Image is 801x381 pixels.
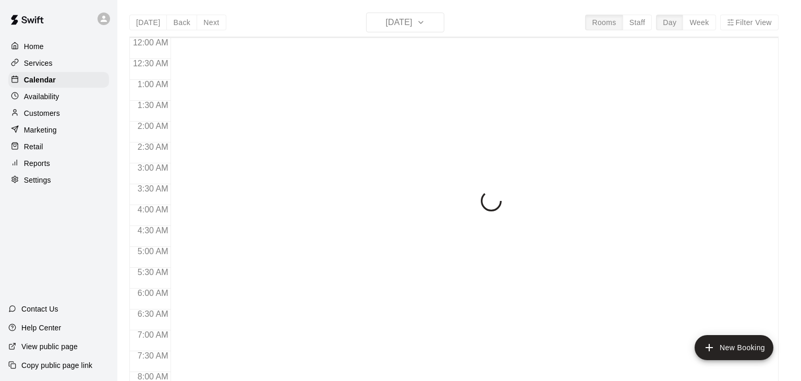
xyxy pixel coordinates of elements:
[8,55,109,71] a: Services
[8,39,109,54] a: Home
[135,268,171,277] span: 5:30 AM
[135,309,171,318] span: 6:30 AM
[135,80,171,89] span: 1:00 AM
[135,122,171,130] span: 2:00 AM
[21,304,58,314] p: Contact Us
[135,205,171,214] span: 4:00 AM
[130,38,171,47] span: 12:00 AM
[21,323,61,333] p: Help Center
[135,163,171,172] span: 3:00 AM
[695,335,773,360] button: add
[135,142,171,151] span: 2:30 AM
[135,184,171,193] span: 3:30 AM
[24,141,43,152] p: Retail
[24,75,56,85] p: Calendar
[8,172,109,188] a: Settings
[24,91,59,102] p: Availability
[24,108,60,118] p: Customers
[8,139,109,154] a: Retail
[8,89,109,104] a: Availability
[24,158,50,169] p: Reports
[8,105,109,121] a: Customers
[21,341,78,352] p: View public page
[135,289,171,297] span: 6:00 AM
[24,175,51,185] p: Settings
[135,372,171,381] span: 8:00 AM
[8,156,109,171] a: Reports
[135,101,171,110] span: 1:30 AM
[24,125,57,135] p: Marketing
[135,247,171,256] span: 5:00 AM
[8,72,109,88] a: Calendar
[130,59,171,68] span: 12:30 AM
[24,41,44,52] p: Home
[21,360,92,371] p: Copy public page link
[135,330,171,339] span: 7:00 AM
[8,122,109,138] a: Marketing
[135,226,171,235] span: 4:30 AM
[135,351,171,360] span: 7:30 AM
[24,58,53,68] p: Services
